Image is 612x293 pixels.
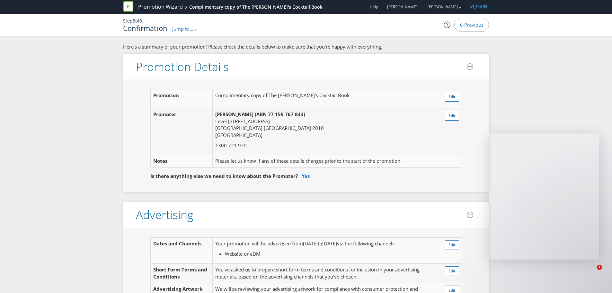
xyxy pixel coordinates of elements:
span: Edit [448,242,456,248]
td: Short Form Terms and Conditions [150,264,213,283]
span: [GEOGRAPHIC_DATA] [215,132,262,138]
span: Edit [448,94,456,99]
p: 1300 721 920 [215,142,432,149]
h3: Promotion Details [136,60,229,73]
span: We will [215,286,231,292]
span: [DATE] [303,240,318,247]
td: Complimentary copy of The [PERSON_NAME]'s Cocktail Book [213,89,435,108]
span: Level [STREET_ADDRESS] [215,118,270,124]
span: [PERSON_NAME] [387,4,417,10]
button: Edit [445,111,459,121]
span: 8 [139,18,142,24]
span: Edit [448,288,456,293]
h3: Advertising [136,208,193,221]
span: [GEOGRAPHIC_DATA] [264,125,311,131]
a: Promotion Wizard [138,3,183,11]
span: 1 [597,265,602,270]
span: Edit [448,268,456,274]
span: [DATE] [322,240,337,247]
span: [GEOGRAPHIC_DATA] [215,125,262,131]
div: Complimentary copy of The [PERSON_NAME]'s Cocktail Book [189,4,323,10]
span: [PERSON_NAME] [215,111,253,117]
span: Previous [464,22,483,28]
a: Help [370,4,378,10]
td: Promotion [150,89,213,108]
a: Yes [302,173,310,179]
span: Website or eDM [225,251,260,257]
td: Notes [150,155,213,167]
span: Promoter [153,111,176,117]
span: Your promotion will be advertised from [215,240,303,247]
a: [PERSON_NAME] [421,4,458,10]
span: Edit [448,113,456,118]
button: Edit [445,240,459,250]
p: Here's a summary of your promotion! Please check the details below to make sure that you're happy... [123,43,489,50]
span: of [135,18,139,24]
span: You've asked us to prepare short form terms and conditions for inclusion in your advertising mate... [215,266,420,279]
button: Edit [445,92,459,102]
span: Is there anything else we need to know about the Promoter? [150,173,298,179]
iframe: Intercom live chat [584,265,599,280]
span: Jump to... [172,26,193,32]
button: Edit [445,266,459,276]
iframe: Intercom live chat message [489,133,599,260]
span: to [318,240,322,247]
span: (ABN 77 159 767 843) [255,111,305,117]
h1: Confirmation [123,24,168,32]
td: Please let us know if any of these details changes prior to the start of the promotion. [213,155,435,167]
span: 8 [133,18,135,24]
td: Dates and Channels [150,238,213,264]
span: Step [123,18,133,24]
span: via the following channels: [337,240,396,247]
span: $7,296.55 [470,4,487,10]
span: 2010 [312,125,324,131]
